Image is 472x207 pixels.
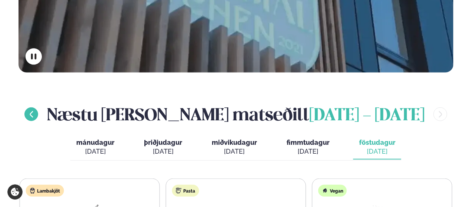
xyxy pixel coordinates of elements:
div: [DATE] [144,147,182,156]
button: menu-btn-right [433,107,447,121]
div: [DATE] [76,147,114,156]
img: Lamb.svg [29,188,35,194]
div: [DATE] [212,147,257,156]
div: Lambakjöt [26,185,64,197]
button: föstudagur [DATE] [353,135,401,160]
span: þriðjudagur [144,138,182,146]
span: [DATE] - [DATE] [309,108,425,124]
div: [DATE] [359,147,395,156]
span: miðvikudagur [212,138,257,146]
div: [DATE] [287,147,329,156]
button: fimmtudagur [DATE] [281,135,335,160]
div: Pasta [172,185,199,197]
button: þriðjudagur [DATE] [138,135,188,160]
button: mánudagur [DATE] [70,135,120,160]
span: fimmtudagur [287,138,329,146]
a: Cookie settings [7,184,23,200]
img: pasta.svg [175,188,181,194]
span: föstudagur [359,138,395,146]
span: mánudagur [76,138,114,146]
div: Vegan [318,185,347,197]
button: menu-btn-left [24,107,38,121]
button: miðvikudagur [DATE] [206,135,263,160]
h2: Næstu [PERSON_NAME] matseðill [47,102,425,126]
img: Vegan.svg [322,188,328,194]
